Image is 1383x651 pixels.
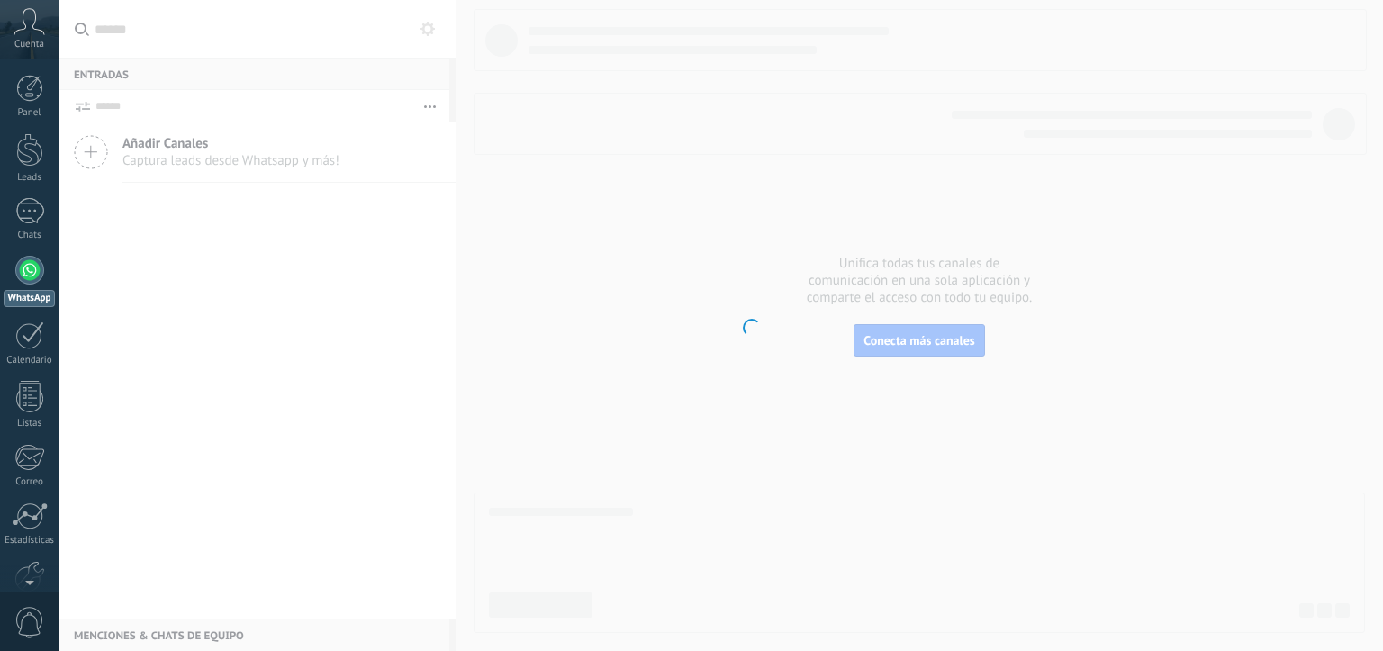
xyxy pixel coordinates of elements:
[4,355,56,366] div: Calendario
[4,535,56,547] div: Estadísticas
[4,476,56,488] div: Correo
[4,107,56,119] div: Panel
[4,290,55,307] div: WhatsApp
[4,418,56,429] div: Listas
[4,172,56,184] div: Leads
[14,39,44,50] span: Cuenta
[4,230,56,241] div: Chats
